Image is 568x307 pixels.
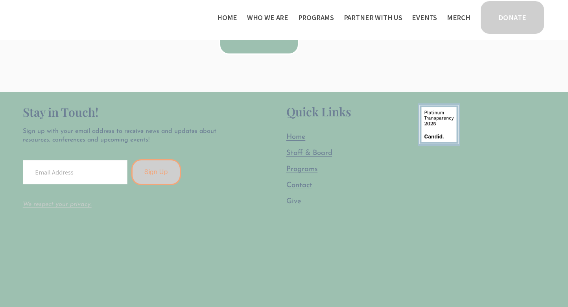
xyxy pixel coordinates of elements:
img: 9878580 [418,103,460,146]
a: We respect your privacy. [23,201,92,208]
a: Merch [447,11,470,24]
a: Home [286,132,306,142]
h2: Stay in Touch! [23,103,238,121]
span: Quick Links [286,104,351,119]
a: Staff & Board [286,148,332,158]
span: Home [286,133,306,141]
a: Events [412,11,437,24]
a: folder dropdown [298,11,334,24]
a: folder dropdown [344,11,402,24]
a: Contact [286,180,312,191]
span: Partner With Us [344,12,402,24]
a: Home [217,11,237,24]
p: Sign up with your email address to receive news and updates about resources, conferences and upco... [23,127,238,145]
span: Programs [298,12,334,24]
input: Email Address [23,160,127,184]
span: Staff & Board [286,149,332,157]
span: Contact [286,182,312,189]
span: Programs [286,165,318,173]
span: Who We Are [247,12,288,24]
span: Give [286,198,301,205]
span: Sign Up [144,168,168,176]
a: folder dropdown [247,11,288,24]
a: Give [286,197,301,207]
button: Sign Up [131,159,181,185]
a: Programs [286,164,318,175]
